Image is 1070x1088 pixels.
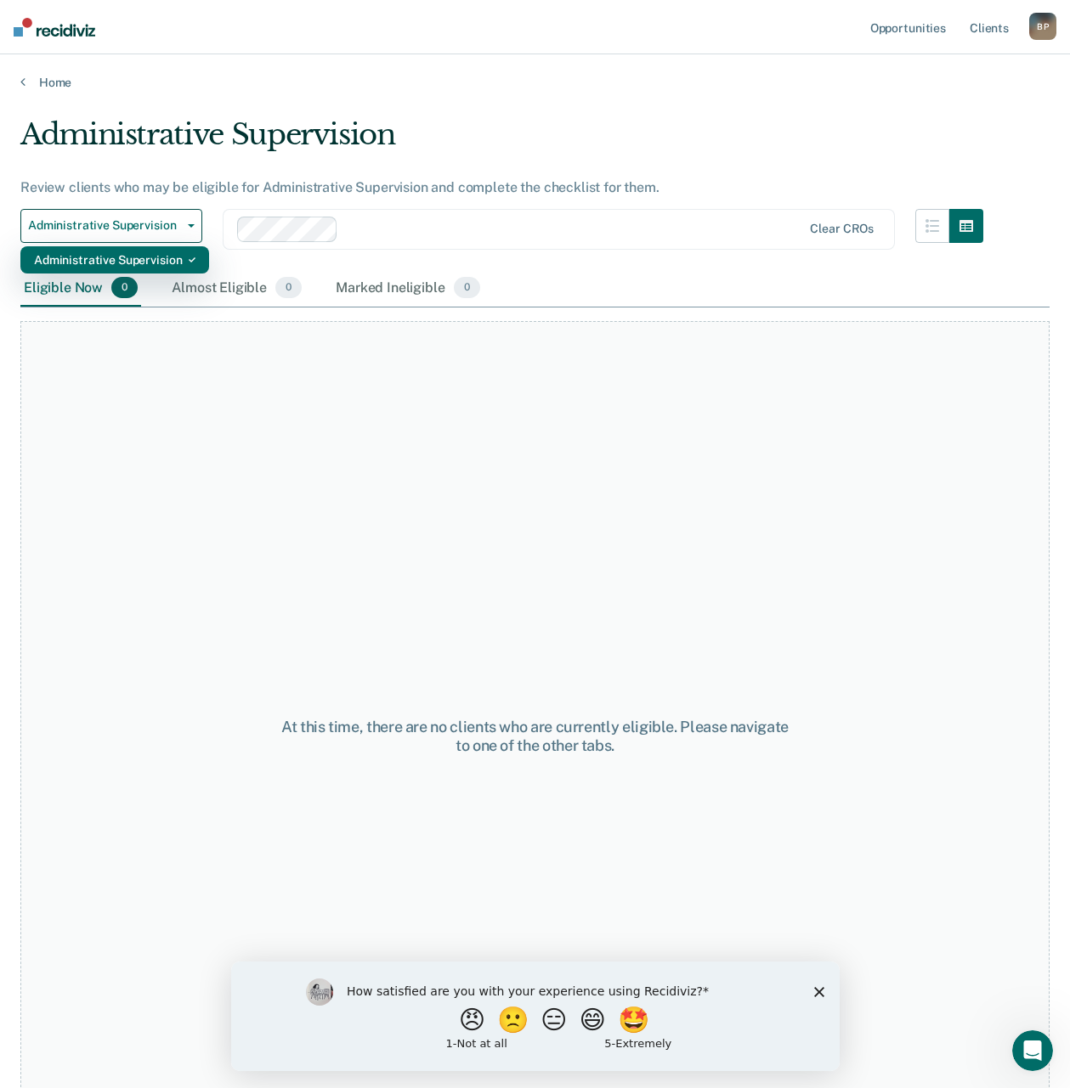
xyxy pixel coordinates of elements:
span: 0 [111,277,138,299]
button: Administrative Supervision [20,209,202,243]
span: 0 [275,277,302,299]
button: BP [1029,13,1056,40]
div: Administrative Supervision [34,246,195,273]
iframe: Intercom live chat [1012,1030,1053,1071]
a: Home [20,75,1050,90]
div: At this time, there are no clients who are currently eligible. Please navigate to one of the othe... [278,718,792,754]
span: Administrative Supervision [28,218,181,233]
iframe: To enrich screen reader interactions, please activate Accessibility in Grammarly extension settings [231,961,840,1071]
div: Review clients who may be eligible for Administrative Supervision and complete the checklist for ... [20,179,983,195]
div: Almost Eligible0 [168,270,305,307]
div: Eligible Now0 [20,270,141,307]
img: Recidiviz [14,18,95,37]
span: 0 [454,277,480,299]
div: Marked Ineligible0 [332,270,484,307]
div: B P [1029,13,1056,40]
div: Administrative Supervision [20,117,983,166]
div: Clear CROs [810,222,874,236]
